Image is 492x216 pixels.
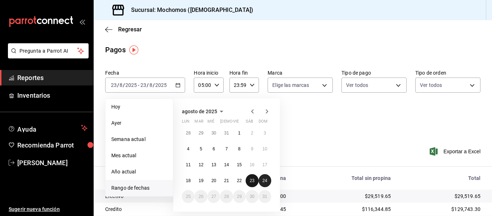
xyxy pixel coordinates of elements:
[111,82,117,88] input: --
[207,190,220,203] button: 27 de agosto de 2025
[186,194,191,199] abbr: 25 de agosto de 2025
[402,175,480,181] div: Total
[200,146,202,151] abbr: 5 de agosto de 2025
[263,194,267,199] abbr: 31 de agosto de 2025
[224,178,229,183] abbr: 21 de agosto de 2025
[233,142,246,155] button: 8 de agosto de 2025
[182,127,194,140] button: 28 de julio de 2025
[117,82,119,88] span: /
[415,70,480,75] label: Tipo de orden
[341,70,407,75] label: Tipo de pago
[194,70,223,75] label: Hora inicio
[198,131,203,136] abbr: 29 de julio de 2025
[233,190,246,203] button: 29 de agosto de 2025
[105,44,126,55] div: Pagos
[111,136,167,143] span: Semana actual
[251,146,253,151] abbr: 9 de agosto de 2025
[233,158,246,171] button: 15 de agosto de 2025
[194,174,207,187] button: 19 de agosto de 2025
[229,70,259,75] label: Hora fin
[194,127,207,140] button: 29 de julio de 2025
[233,119,239,127] abbr: viernes
[105,70,185,75] label: Fecha
[220,127,233,140] button: 31 de julio de 2025
[246,119,253,127] abbr: sábado
[198,162,203,167] abbr: 12 de agosto de 2025
[111,168,167,176] span: Año actual
[111,119,167,127] span: Ayer
[298,206,391,213] div: $116,344.85
[246,190,258,203] button: 30 de agosto de 2025
[259,174,271,187] button: 24 de agosto de 2025
[153,82,155,88] span: /
[259,158,271,171] button: 17 de agosto de 2025
[125,6,253,14] h3: Sucursal: Mochomos ([DEMOGRAPHIC_DATA])
[259,119,268,127] abbr: domingo
[224,162,229,167] abbr: 14 de agosto de 2025
[17,73,88,83] span: Reportes
[119,82,123,88] input: --
[182,158,194,171] button: 11 de agosto de 2025
[220,174,233,187] button: 21 de agosto de 2025
[207,119,214,127] abbr: miércoles
[211,131,216,136] abbr: 30 de julio de 2025
[420,81,442,89] span: Ver todos
[194,142,207,155] button: 5 de agosto de 2025
[211,162,216,167] abbr: 13 de agosto de 2025
[268,70,333,75] label: Marca
[8,43,89,58] button: Pregunta a Parrot AI
[220,142,233,155] button: 7 de agosto de 2025
[224,194,229,199] abbr: 28 de agosto de 2025
[264,131,266,136] abbr: 3 de agosto de 2025
[250,178,254,183] abbr: 23 de agosto de 2025
[220,190,233,203] button: 28 de agosto de 2025
[263,146,267,151] abbr: 10 de agosto de 2025
[233,127,246,140] button: 1 de agosto de 2025
[79,19,85,25] button: open_drawer_menu
[186,131,191,136] abbr: 28 de julio de 2025
[194,158,207,171] button: 12 de agosto de 2025
[402,206,480,213] div: $129,743.30
[182,109,217,114] span: agosto de 2025
[17,124,78,132] span: Ayuda
[123,82,125,88] span: /
[207,158,220,171] button: 13 de agosto de 2025
[118,26,142,33] span: Regresar
[207,174,220,187] button: 20 de agosto de 2025
[149,82,153,88] input: --
[182,174,194,187] button: 18 de agosto de 2025
[17,140,88,150] span: Recomienda Parrot
[194,190,207,203] button: 26 de agosto de 2025
[105,206,209,213] div: Credito
[220,119,263,127] abbr: jueves
[182,142,194,155] button: 4 de agosto de 2025
[111,184,167,192] span: Rango de fechas
[147,82,149,88] span: /
[298,175,391,181] div: Total sin propina
[211,194,216,199] abbr: 27 de agosto de 2025
[182,119,189,127] abbr: lunes
[207,142,220,155] button: 6 de agosto de 2025
[346,81,368,89] span: Ver todos
[186,178,191,183] abbr: 18 de agosto de 2025
[246,142,258,155] button: 9 de agosto de 2025
[233,174,246,187] button: 22 de agosto de 2025
[263,178,267,183] abbr: 24 de agosto de 2025
[186,162,191,167] abbr: 11 de agosto de 2025
[259,127,271,140] button: 3 de agosto de 2025
[431,147,480,156] button: Exportar a Excel
[237,178,242,183] abbr: 22 de agosto de 2025
[182,107,226,116] button: agosto de 2025
[140,82,147,88] input: --
[213,146,215,151] abbr: 6 de agosto de 2025
[207,127,220,140] button: 30 de julio de 2025
[111,103,167,111] span: Hoy
[105,26,142,33] button: Regresar
[251,131,253,136] abbr: 2 de agosto de 2025
[250,194,254,199] abbr: 30 de agosto de 2025
[272,81,309,89] span: Elige las marcas
[129,45,138,54] img: Tooltip marker
[125,82,137,88] input: ----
